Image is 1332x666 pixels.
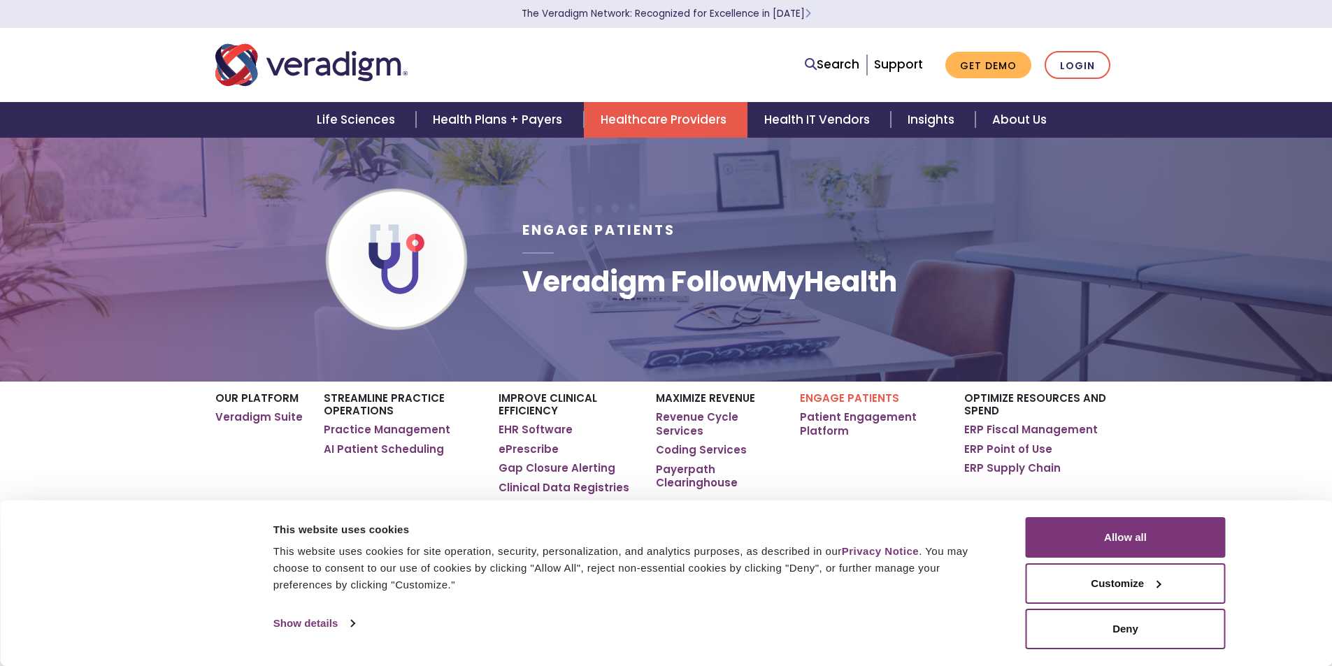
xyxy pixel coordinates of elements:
a: Support [874,56,923,73]
a: Show details [273,613,355,634]
a: Login [1045,51,1110,80]
a: ePrescribe [499,442,559,456]
a: ERP Point of Use [964,442,1052,456]
a: Revenue Cycle Services [656,410,778,437]
a: Search [805,55,859,74]
a: Gap Closure Alerting [499,461,615,475]
a: ERP Supply Chain [964,461,1061,475]
a: Privacy Notice [842,545,919,557]
a: Patient Engagement Platform [800,410,943,437]
button: Deny [1026,609,1226,649]
a: Health IT Vendors [747,102,891,138]
a: Veradigm Suite [215,410,303,424]
a: Clinical Data Registries [499,481,629,495]
a: Practice Management [324,423,450,437]
div: This website uses cookies for site operation, security, personalization, and analytics purposes, ... [273,543,994,593]
span: Engage Patients [522,221,675,240]
a: About Us [975,102,1064,138]
a: Life Sciences [300,102,416,138]
span: Learn More [805,7,811,20]
a: Coding Services [656,443,747,457]
button: Customize [1026,563,1226,604]
a: Payerpath Clearinghouse [656,463,778,490]
a: Health Plans + Payers [416,102,583,138]
button: Allow all [1026,517,1226,558]
a: The Veradigm Network: Recognized for Excellence in [DATE]Learn More [522,7,811,20]
a: Get Demo [945,52,1031,79]
img: Veradigm logo [215,42,408,88]
div: This website uses cookies [273,521,994,538]
a: ERP Fiscal Management [964,423,1098,437]
a: Insights [891,102,975,138]
a: EHR Software [499,423,573,437]
a: eChart Courier [499,500,581,514]
a: AI Patient Scheduling [324,442,444,456]
h1: Veradigm FollowMyHealth [522,265,897,298]
a: Healthcare Providers [584,102,747,138]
